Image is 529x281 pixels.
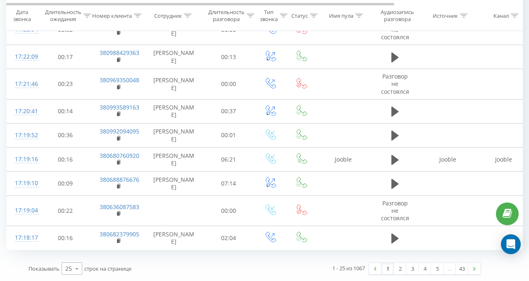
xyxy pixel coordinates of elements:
[40,195,91,226] td: 00:22
[7,9,37,23] div: Дата звонка
[40,148,91,171] td: 00:16
[203,226,255,250] td: 02:04
[40,45,91,69] td: 00:17
[15,49,31,65] div: 17:22:09
[291,12,308,19] div: Статус
[40,99,91,123] td: 00:14
[145,226,203,250] td: [PERSON_NAME]
[443,263,456,274] div: …
[381,263,394,274] a: 1
[433,12,458,19] div: Источник
[45,9,81,23] div: Длительность ожидания
[15,103,31,119] div: 17:20:41
[40,226,91,250] td: 00:16
[100,152,139,160] a: 380680760920
[406,263,419,274] a: 3
[15,127,31,143] div: 17:19:52
[332,264,365,272] div: 1 - 25 из 1067
[317,148,370,171] td: Jooble
[145,123,203,147] td: [PERSON_NAME]
[381,199,409,222] span: Разговор не состоялся
[84,265,131,272] span: строк на странице
[15,151,31,167] div: 17:19:16
[65,264,72,273] div: 25
[145,171,203,195] td: [PERSON_NAME]
[420,148,476,171] td: Jooble
[40,171,91,195] td: 00:09
[145,45,203,69] td: [PERSON_NAME]
[100,230,139,238] a: 380682379905
[145,69,203,100] td: [PERSON_NAME]
[100,176,139,183] a: 380688876676
[381,72,409,95] span: Разговор не состоялся
[40,123,91,147] td: 00:36
[377,9,417,23] div: Аудиозапись разговора
[100,49,139,57] a: 380988429363
[203,69,255,100] td: 00:00
[203,195,255,226] td: 00:00
[15,202,31,219] div: 17:19:04
[100,203,139,211] a: 380636087583
[381,18,409,40] span: Разговор не состоялся
[145,148,203,171] td: [PERSON_NAME]
[419,263,431,274] a: 4
[29,265,60,272] span: Показывать
[15,230,31,246] div: 17:18:17
[493,12,509,19] div: Канал
[394,263,406,274] a: 2
[203,171,255,195] td: 07:14
[40,69,91,100] td: 00:23
[203,148,255,171] td: 06:21
[203,123,255,147] td: 00:01
[154,12,182,19] div: Сотрудник
[431,263,443,274] a: 5
[208,9,245,23] div: Длительность разговора
[100,76,139,84] a: 380969350048
[100,103,139,111] a: 380993589163
[329,12,353,19] div: Имя пула
[501,234,521,254] div: Open Intercom Messenger
[203,99,255,123] td: 00:37
[456,263,468,274] a: 43
[260,9,278,23] div: Тип звонка
[92,12,132,19] div: Номер клиента
[203,45,255,69] td: 00:13
[145,99,203,123] td: [PERSON_NAME]
[100,127,139,135] a: 380992094095
[15,175,31,191] div: 17:19:10
[15,76,31,92] div: 17:21:46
